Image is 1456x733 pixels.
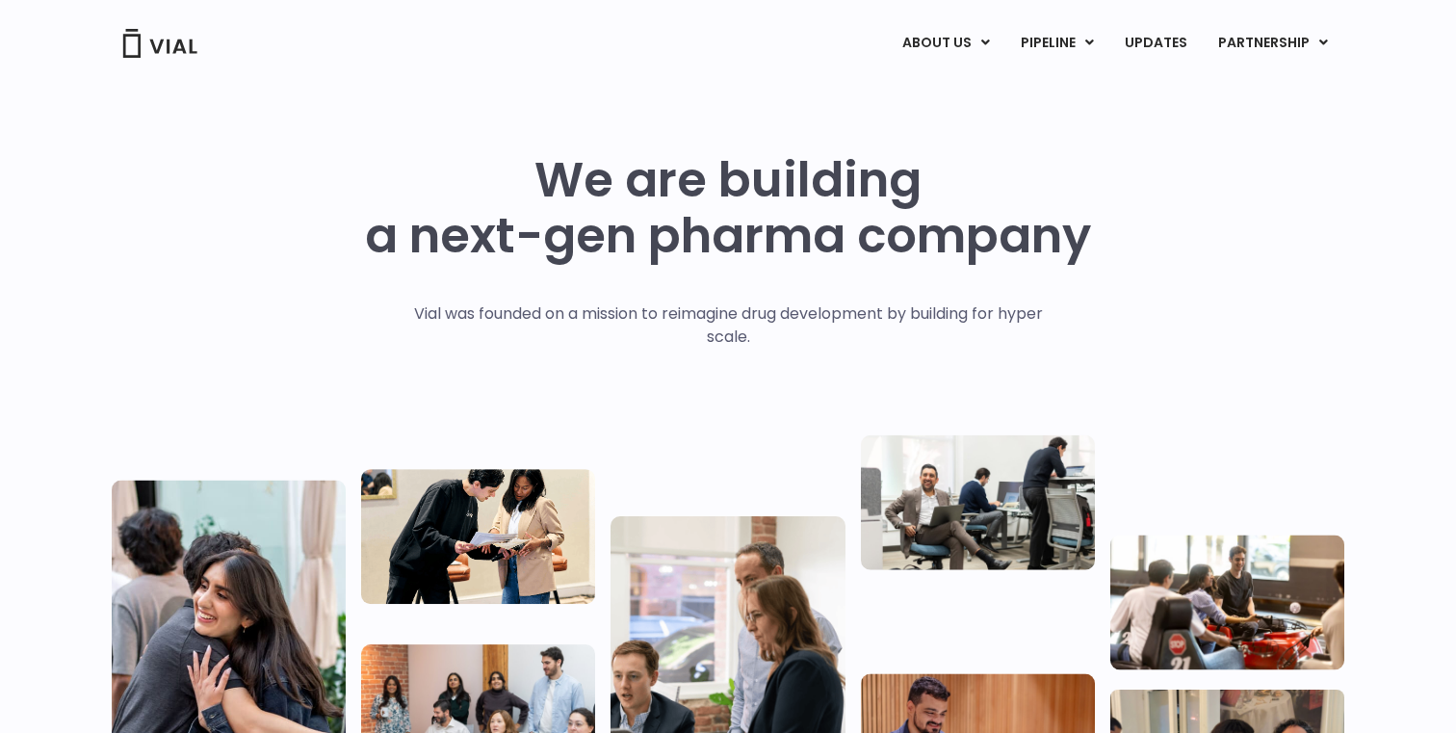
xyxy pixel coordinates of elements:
[121,29,198,58] img: Vial Logo
[1203,27,1343,60] a: PARTNERSHIPMenu Toggle
[365,152,1091,264] h1: We are building a next-gen pharma company
[1109,27,1202,60] a: UPDATES
[1005,27,1108,60] a: PIPELINEMenu Toggle
[1110,535,1344,669] img: Group of people playing whirlyball
[394,302,1063,349] p: Vial was founded on a mission to reimagine drug development by building for hyper scale.
[861,434,1095,569] img: Three people working in an office
[361,469,595,604] img: Two people looking at a paper talking.
[887,27,1004,60] a: ABOUT USMenu Toggle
